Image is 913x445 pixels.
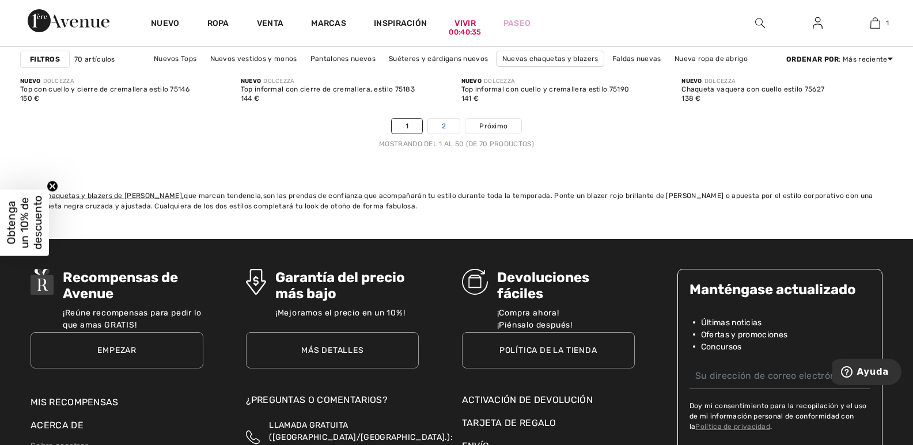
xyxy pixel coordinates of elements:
font: Doy mi consentimiento para la recopilación y el uso de mi información personal de conformidad con la [690,402,866,431]
font: Nuevos Tops [154,55,196,63]
font: Devoluciones fáciles [497,269,589,302]
font: 00:40:35 [449,28,481,36]
img: Mi información [813,16,823,30]
iframe: Abre un widget desde donde se puede obtener más información. [832,359,901,387]
font: Empezar [97,345,137,355]
font: DOLCEZZA [43,78,74,85]
font: Últimas noticias [701,318,762,328]
font: 144 € [241,94,260,102]
font: Garantía del precio más bajo [275,269,405,302]
font: Más detalles [301,345,364,355]
a: Nuevos vestidos y monos [204,51,303,66]
a: Activación de devolución [462,393,635,407]
font: . [770,423,772,431]
font: Paseo [503,18,531,28]
font: Top con cuello y cierre de cremallera estilo 75146 [20,85,190,93]
a: Nuevas chaquetas y blazers [496,51,605,67]
font: Nuevos vestidos y monos [210,55,297,63]
a: Pantalones nuevos [305,51,381,66]
a: Paseo [503,17,531,29]
a: Nuevo [151,18,180,31]
img: Garantía del precio más bajo [246,269,266,295]
font: 138 € [681,94,701,102]
a: Política de privacidad [695,423,770,431]
font: Ropa [207,18,229,28]
font: Recompensas de Avenue [63,269,178,302]
font: Nuevas chaquetas y blazers [502,55,598,63]
a: Empezar [31,332,203,368]
a: Faldas nuevas [607,51,667,66]
font: que marcan tendencia, [184,192,263,200]
font: Marcas [311,18,346,28]
a: Política de la tienda [462,332,635,368]
img: Avenida 1ère [28,9,109,32]
font: Filtros [30,55,60,63]
font: 70 artículos [74,55,115,63]
font: Top informal con cierre de cremallera, estilo 75183 [241,85,415,93]
font: LLAMADA GRATUITA ([GEOGRAPHIC_DATA]/[GEOGRAPHIC_DATA].): [269,420,453,442]
img: buscar en el sitio web [755,16,765,30]
a: Las chaquetas y blazers de [PERSON_NAME], [29,192,184,200]
img: Recompensas de Avenue [31,269,54,295]
a: Iniciar sesión [804,16,832,31]
font: Obtenga un 10% de descuento [5,196,44,250]
font: Activación de devolución [462,394,593,405]
a: Tarjeta de regalo [462,416,635,430]
font: 1 [406,122,408,130]
font: ¡Compra ahora! ¡Piénsalo después! [497,308,573,330]
font: 141 € [461,94,479,102]
font: Manténgase actualizado [690,282,856,298]
font: Chaqueta vaquera con cuello estilo 75627 [681,85,824,93]
font: Ofertas y promociones [701,330,787,340]
font: Faldas nuevas [612,55,661,63]
a: Próximo [465,119,521,134]
button: Primer avance [47,180,58,192]
font: Próximo [479,122,507,130]
font: son las prendas de confianza que acompañarán tu estilo durante toda la temporada. Ponte un blazer... [29,192,873,210]
img: Mi bolso [870,16,880,30]
font: Acerca de [31,420,84,431]
font: 1 [886,19,889,27]
font: ¡Reúne recompensas para pedir lo que amas GRATIS! [63,308,202,330]
font: Política de la tienda [499,345,597,355]
font: Inspiración [374,18,427,28]
nav: Navegación de página [20,118,893,149]
a: Nuevos Tops [148,51,202,66]
font: Mostrando del 1 al 50 (de 70 productos) [379,140,534,148]
a: Suéteres y cárdigans nuevos [383,51,494,66]
font: Concursos [701,342,742,352]
font: DOLCEZZA [263,78,294,85]
a: 1 [392,119,422,134]
a: 1 [847,16,903,30]
font: Nuevo [20,78,41,85]
font: Pantalones nuevos [310,55,376,63]
a: Marcas [311,18,346,31]
font: Vivir [454,18,476,28]
img: Devoluciones fáciles [462,269,488,295]
a: Venta [257,18,284,31]
a: Ropa [207,18,229,31]
font: Suéteres y cárdigans nuevos [389,55,488,63]
font: Ordenar por [786,55,839,63]
font: 150 € [20,94,40,102]
font: : Más reciente [839,55,887,63]
a: Vivir00:40:35 [454,17,476,29]
a: 2 [428,119,460,134]
a: Mis recompensas [31,397,119,408]
font: Nueva ropa de abrigo [675,55,748,63]
font: ¿Preguntas o comentarios? [246,394,388,405]
font: ¡Mejoramos el precio en un 10%! [275,308,406,318]
font: Venta [257,18,284,28]
font: Top informal con cuello y cremallera estilo 75190 [461,85,630,93]
font: DOLCEZZA [484,78,515,85]
a: Más detalles [246,332,419,368]
font: DOLCEZZA [704,78,736,85]
font: Tarjeta de regalo [462,417,556,428]
font: Nuevo [681,78,702,85]
font: Nuevo [461,78,482,85]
